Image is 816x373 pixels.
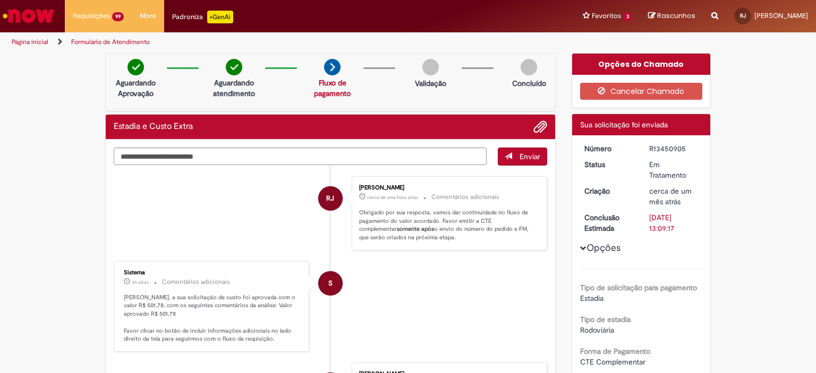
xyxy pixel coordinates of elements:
div: Renato Junior [318,186,343,211]
div: System [318,271,343,296]
b: Tipo de estadia [580,315,631,324]
span: RJ [740,12,746,19]
small: Comentários adicionais [431,193,499,202]
img: img-circle-grey.png [422,59,439,75]
p: Concluído [512,78,546,89]
p: +GenAi [207,11,233,23]
a: Rascunhos [648,11,695,21]
img: arrow-next.png [324,59,341,75]
span: cerca de um mês atrás [649,186,692,206]
div: Em Tratamento [649,159,699,180]
span: Estadia [580,293,603,303]
img: check-circle-green.png [226,59,242,75]
span: Requisições [73,11,110,21]
button: Adicionar anexos [533,120,547,134]
div: 27/08/2025 09:09:11 [649,186,699,207]
a: Fluxo de pagamento [314,78,351,98]
span: cerca de uma hora atrás [367,194,418,201]
span: Rodoviária [580,325,614,335]
div: [DATE] 13:09:17 [649,212,699,233]
div: Sistema [124,270,301,276]
textarea: Digite sua mensagem aqui... [114,148,487,166]
div: Opções do Chamado [572,54,711,75]
span: S [328,271,333,296]
dt: Número [576,143,642,154]
b: Tipo de solicitação para pagamento [580,283,697,292]
span: More [140,11,156,21]
div: [PERSON_NAME] [359,185,536,191]
p: Aguardando Aprovação [110,77,161,99]
button: Enviar [498,148,547,166]
span: Rascunhos [657,11,695,21]
time: 27/08/2025 09:09:11 [649,186,692,206]
div: Padroniza [172,11,233,23]
small: Comentários adicionais [162,277,230,287]
time: 30/09/2025 17:04:36 [367,194,418,201]
img: check-circle-green.png [127,59,144,75]
span: 99 [112,12,124,21]
dt: Conclusão Estimada [576,212,642,233]
span: RJ [326,186,334,211]
span: Favoritos [592,11,621,21]
span: Enviar [520,152,540,161]
p: [PERSON_NAME], a sua solicitação de custo foi aprovada com o valor R$ 501,78, com os seguintes co... [124,293,301,343]
button: Cancelar Chamado [580,83,703,100]
b: somente após [397,225,434,233]
span: CTE Complementar [580,357,645,367]
b: Forma de Pagamento [580,346,650,356]
ul: Trilhas de página [8,32,536,52]
h2: Estadia e Custo Extra Histórico de tíquete [114,122,193,132]
img: img-circle-grey.png [521,59,537,75]
span: 3 [623,12,632,21]
span: Sua solicitação foi enviada [580,120,668,129]
dt: Criação [576,186,642,196]
div: R13450905 [649,143,699,154]
p: Aguardando atendimento [208,77,260,99]
span: 3h atrás [132,279,149,285]
img: ServiceNow [1,5,56,27]
p: Validação [415,78,446,89]
p: Obrigado por sua resposta, vamos dar continuidade no fluxo de pagamento do valor acordado. Favor ... [359,209,536,242]
time: 30/09/2025 15:14:45 [132,279,149,285]
dt: Status [576,159,642,170]
a: Formulário de Atendimento [71,38,150,46]
span: [PERSON_NAME] [754,11,808,20]
a: Página inicial [12,38,48,46]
